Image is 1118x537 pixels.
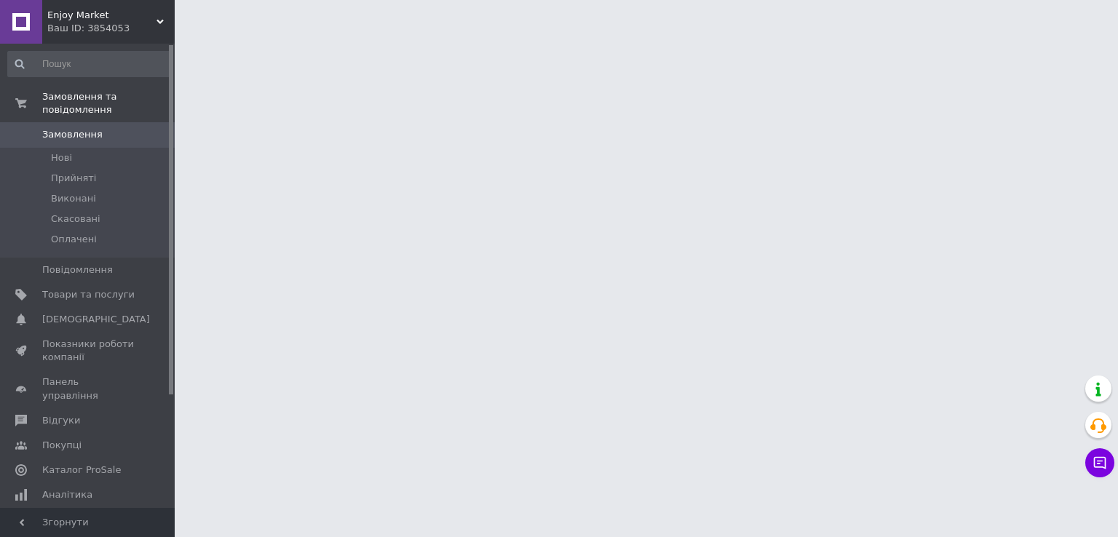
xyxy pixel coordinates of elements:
span: Каталог ProSale [42,464,121,477]
span: Аналітика [42,488,92,501]
span: Відгуки [42,414,80,427]
span: Скасовані [51,212,100,226]
span: Замовлення та повідомлення [42,90,175,116]
button: Чат з покупцем [1085,448,1114,477]
span: Прийняті [51,172,96,185]
span: Панель управління [42,375,135,402]
span: Нові [51,151,72,164]
span: [DEMOGRAPHIC_DATA] [42,313,150,326]
span: Enjoy Market [47,9,156,22]
span: Товари та послуги [42,288,135,301]
span: Повідомлення [42,263,113,277]
span: Оплачені [51,233,97,246]
span: Показники роботи компанії [42,338,135,364]
input: Пошук [7,51,172,77]
span: Виконані [51,192,96,205]
span: Замовлення [42,128,103,141]
div: Ваш ID: 3854053 [47,22,175,35]
span: Покупці [42,439,82,452]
